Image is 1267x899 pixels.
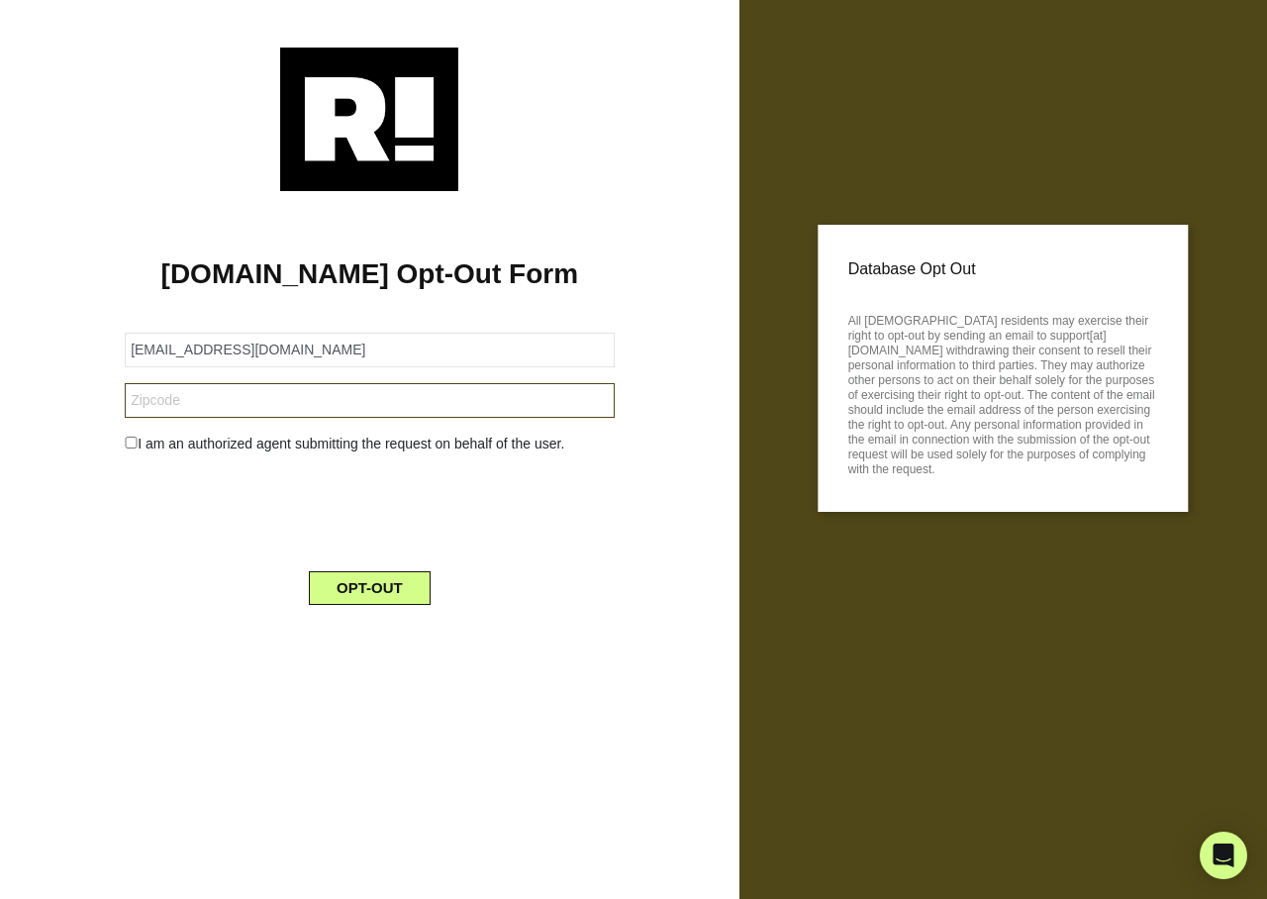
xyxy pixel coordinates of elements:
[848,254,1158,284] p: Database Opt Out
[1200,832,1247,879] div: Open Intercom Messenger
[30,257,710,291] h1: [DOMAIN_NAME] Opt-Out Form
[125,333,614,367] input: Email Address
[125,383,614,418] input: Zipcode
[110,434,629,454] div: I am an authorized agent submitting the request on behalf of the user.
[280,48,458,191] img: Retention.com
[219,470,520,548] iframe: reCAPTCHA
[848,308,1158,477] p: All [DEMOGRAPHIC_DATA] residents may exercise their right to opt-out by sending an email to suppo...
[309,571,431,605] button: OPT-OUT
